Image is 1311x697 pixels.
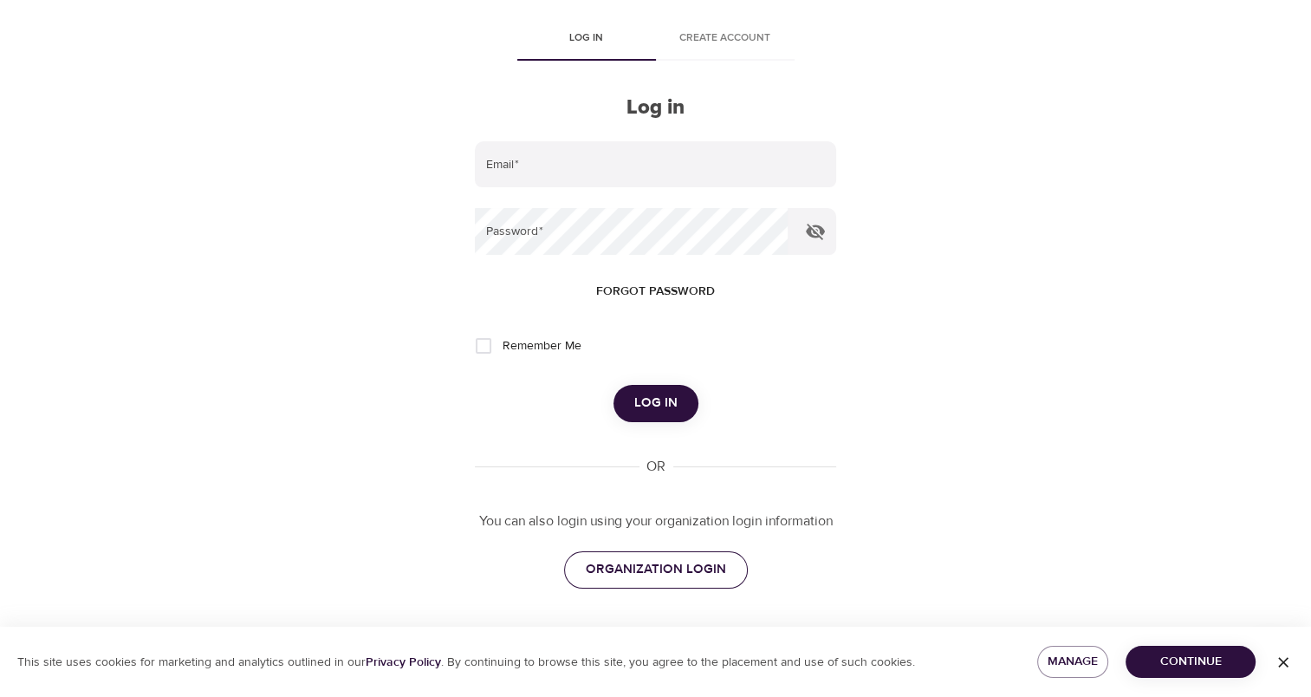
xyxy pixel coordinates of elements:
a: Privacy Policy [366,655,441,670]
span: Create account [666,29,784,48]
h2: Log in [475,95,835,121]
div: OR [639,457,672,477]
span: ORGANIZATION LOGIN [586,558,726,581]
button: Continue [1126,646,1256,678]
span: Log in [528,29,646,48]
span: Forgot password [596,281,715,303]
div: disabled tabs example [475,19,835,61]
p: You can also login using your organization login information [475,511,835,531]
button: Forgot password [589,276,722,308]
span: Remember Me [502,337,581,355]
span: Log in [634,392,678,414]
a: ORGANIZATION LOGIN [564,551,748,588]
span: Manage [1051,651,1095,673]
button: Manage [1037,646,1109,678]
span: Continue [1139,651,1242,673]
button: Log in [613,385,698,421]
